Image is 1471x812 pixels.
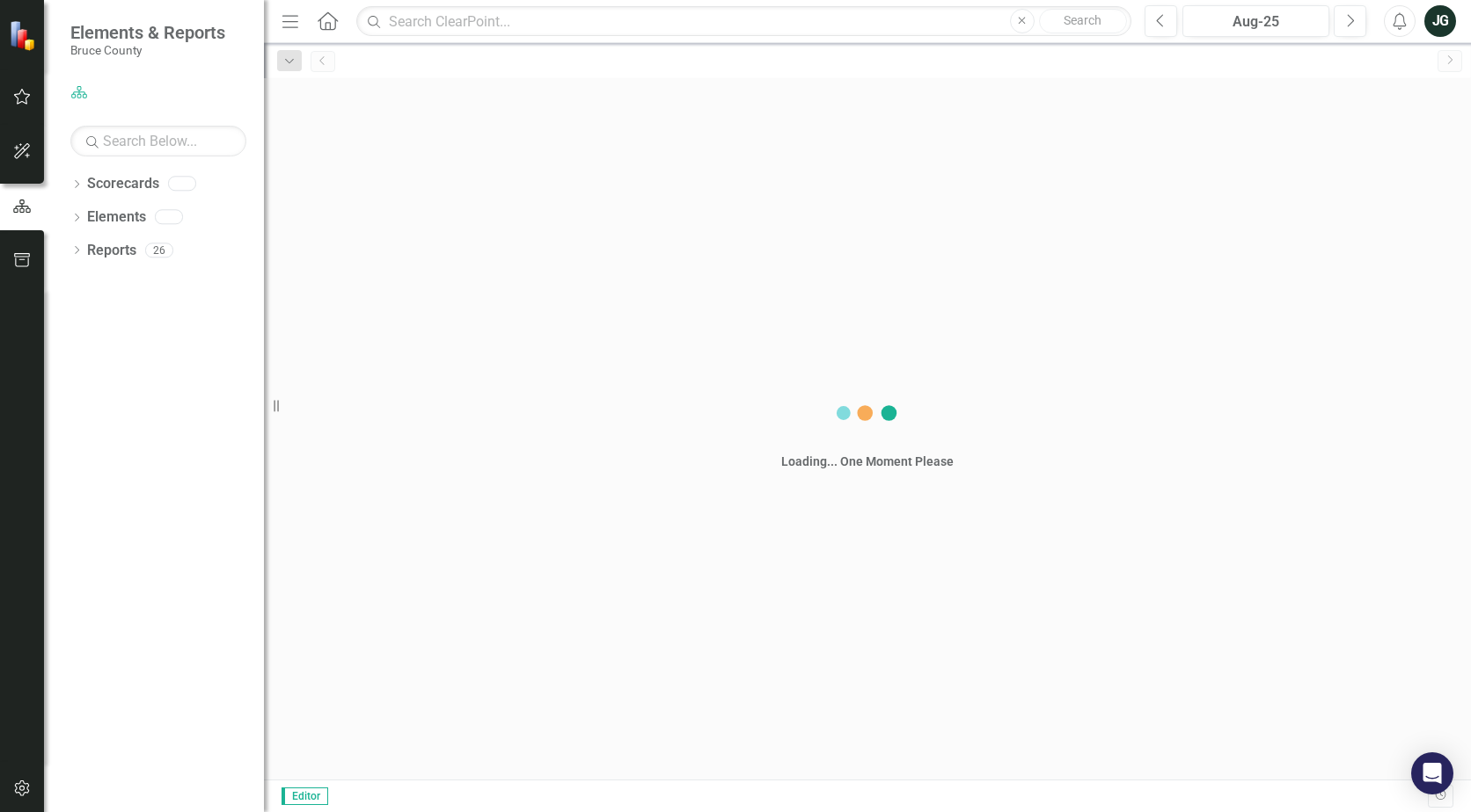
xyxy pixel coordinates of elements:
[1424,5,1456,37] button: JG
[781,453,954,470] div: Loading... One Moment Please
[145,243,173,257] div: 26
[356,6,1131,37] input: Search ClearPoint...
[1182,5,1329,37] button: Aug-25
[1039,9,1127,33] button: Search
[87,241,136,261] a: Reports
[282,787,328,805] span: Editor
[1189,11,1323,33] div: Aug-25
[9,20,40,51] img: ClearPoint Strategy
[1411,752,1453,794] div: Open Intercom Messenger
[87,207,146,228] a: Elements
[70,126,246,156] input: Search Below...
[70,43,225,57] small: Bruce County
[70,22,225,43] span: Elements & Reports
[87,174,159,194] a: Scorecards
[1064,13,1101,27] span: Search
